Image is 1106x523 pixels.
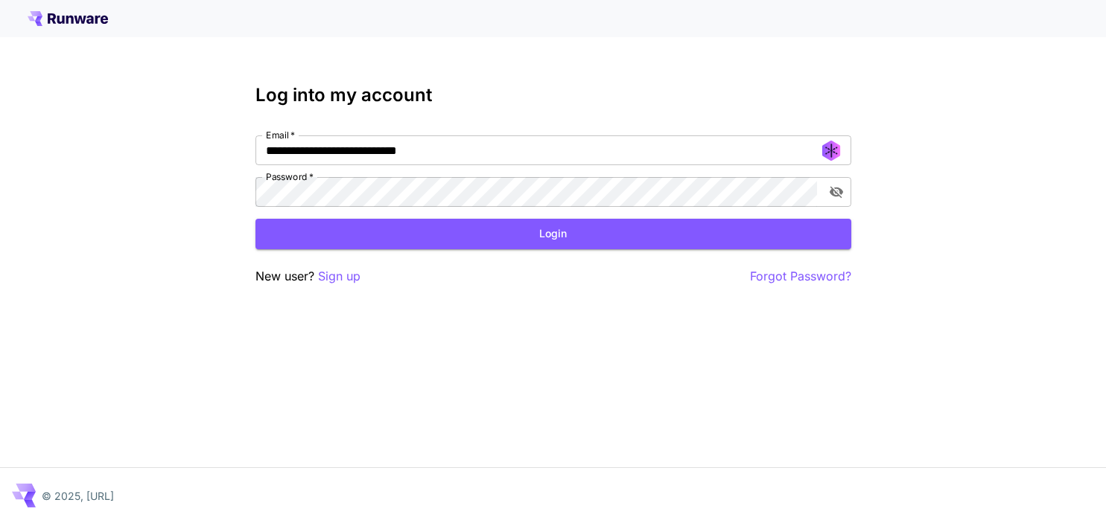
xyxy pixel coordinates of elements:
[42,488,114,504] p: © 2025, [URL]
[750,267,851,286] button: Forgot Password?
[823,179,850,205] button: toggle password visibility
[266,129,295,141] label: Email
[255,219,851,249] button: Login
[255,267,360,286] p: New user?
[255,85,851,106] h3: Log into my account
[318,267,360,286] button: Sign up
[266,170,314,183] label: Password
